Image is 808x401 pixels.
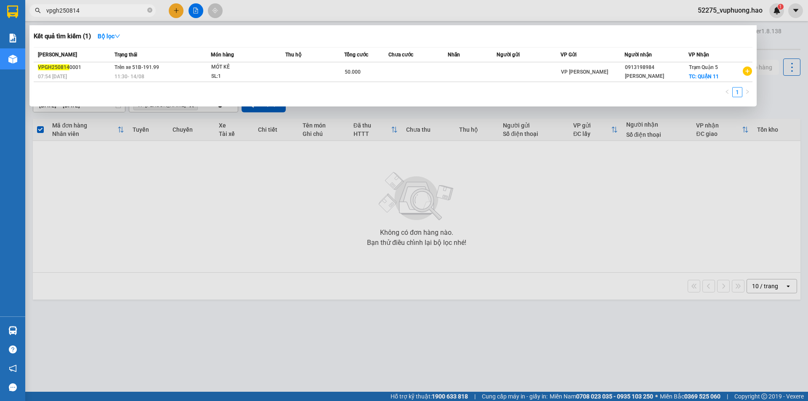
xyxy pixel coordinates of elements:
[344,52,368,58] span: Tổng cước
[7,5,18,18] img: logo-vxr
[35,8,41,13] span: search
[732,87,742,97] li: 1
[743,66,752,76] span: plus-circle
[114,33,120,39] span: down
[211,63,274,72] div: MÓT KÊ
[561,69,608,75] span: VP [PERSON_NAME]
[625,52,652,58] span: Người nhận
[9,364,17,372] span: notification
[745,89,750,94] span: right
[38,64,69,70] span: VPGH250814
[742,87,752,97] li: Next Page
[147,7,152,15] span: close-circle
[98,33,120,40] strong: Bộ lọc
[114,64,159,70] span: Trên xe 51B-191.99
[689,74,719,80] span: TC: QUẬN 11
[345,69,361,75] span: 50.000
[114,52,137,58] span: Trạng thái
[38,52,77,58] span: [PERSON_NAME]
[725,89,730,94] span: left
[9,383,17,391] span: message
[625,72,688,81] div: [PERSON_NAME]
[742,87,752,97] button: right
[46,6,146,15] input: Tìm tên, số ĐT hoặc mã đơn
[38,74,67,80] span: 07:54 [DATE]
[147,8,152,13] span: close-circle
[722,87,732,97] button: left
[11,61,147,75] b: GỬI : VP [PERSON_NAME]
[8,326,17,335] img: warehouse-icon
[688,52,709,58] span: VP Nhận
[34,32,91,41] h3: Kết quả tìm kiếm ( 1 )
[689,64,718,70] span: Trạm Quận 5
[733,88,742,97] a: 1
[211,52,234,58] span: Món hàng
[79,21,352,31] li: 26 Phó Cơ Điều, Phường 12
[38,63,112,72] div: 0001
[114,74,144,80] span: 11:30 - 14/08
[285,52,301,58] span: Thu hộ
[448,52,460,58] span: Nhãn
[722,87,732,97] li: Previous Page
[91,29,127,43] button: Bộ lọcdown
[625,63,688,72] div: 0913198984
[79,31,352,42] li: Hotline: 02839552959
[497,52,520,58] span: Người gửi
[561,52,577,58] span: VP Gửi
[9,345,17,353] span: question-circle
[8,55,17,64] img: warehouse-icon
[211,72,274,81] div: SL: 1
[388,52,413,58] span: Chưa cước
[8,34,17,42] img: solution-icon
[11,11,53,53] img: logo.jpg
